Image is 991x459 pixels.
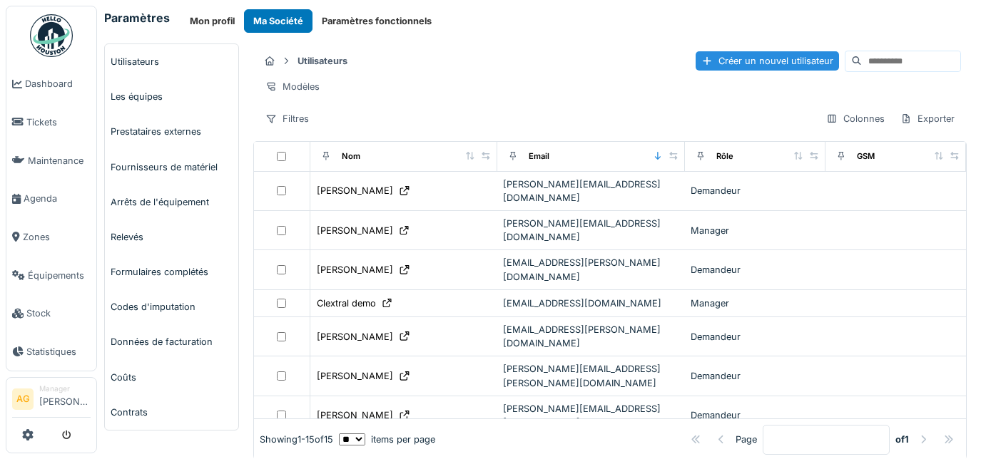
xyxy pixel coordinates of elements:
[691,263,820,277] div: Demandeur
[317,263,393,277] div: [PERSON_NAME]
[105,44,238,79] a: Utilisateurs
[339,433,435,446] div: items per page
[105,150,238,185] a: Fournisseurs de matériel
[104,11,170,25] h6: Paramètres
[105,324,238,359] a: Données de facturation
[6,256,96,294] a: Équipements
[317,330,393,344] div: [PERSON_NAME]
[6,180,96,218] a: Agenda
[23,230,91,244] span: Zones
[503,362,679,389] div: [PERSON_NAME][EMAIL_ADDRESS][PERSON_NAME][DOMAIN_NAME]
[820,108,891,129] div: Colonnes
[39,383,91,394] div: Manager
[244,9,312,33] button: Ma Société
[6,294,96,333] a: Stock
[12,388,34,410] li: AG
[292,54,353,68] strong: Utilisateurs
[39,383,91,414] li: [PERSON_NAME]
[317,369,393,383] div: [PERSON_NAME]
[894,108,961,129] div: Exporter
[105,254,238,289] a: Formulaires complétés
[105,289,238,324] a: Codes d'imputation
[691,296,820,310] div: Manager
[6,65,96,103] a: Dashboard
[691,369,820,383] div: Demandeur
[181,9,244,33] button: Mon profil
[28,269,91,282] span: Équipements
[24,192,91,205] span: Agenda
[26,115,91,129] span: Tickets
[317,296,376,310] div: Clextral demo
[716,150,733,163] div: Rôle
[503,177,679,205] div: [PERSON_NAME][EMAIL_ADDRESS][DOMAIN_NAME]
[12,383,91,418] a: AG Manager[PERSON_NAME]
[691,184,820,197] div: Demandeur
[30,14,73,57] img: Badge_color-CXgf-gQk.svg
[105,114,238,149] a: Prestataires externes
[6,103,96,142] a: Tickets
[260,433,333,446] div: Showing 1 - 15 of 15
[259,108,315,129] div: Filtres
[857,150,875,163] div: GSM
[259,76,326,97] div: Modèles
[503,217,679,244] div: [PERSON_NAME][EMAIL_ADDRESS][DOMAIN_NAME]
[26,345,91,359] span: Statistiques
[691,408,820,422] div: Demandeur
[105,395,238,430] a: Contrats
[105,79,238,114] a: Les équipes
[503,323,679,350] div: [EMAIL_ADDRESS][PERSON_NAME][DOMAIN_NAME]
[691,224,820,237] div: Manager
[696,51,839,71] div: Créer un nouvel utilisateur
[26,306,91,320] span: Stock
[736,433,757,446] div: Page
[105,185,238,220] a: Arrêts de l'équipement
[317,224,393,237] div: [PERSON_NAME]
[503,402,679,429] div: [PERSON_NAME][EMAIL_ADDRESS][DOMAIN_NAME]
[28,154,91,167] span: Maintenance
[342,150,360,163] div: Nom
[6,333,96,371] a: Statistiques
[317,408,393,422] div: [PERSON_NAME]
[105,360,238,395] a: Coûts
[503,296,679,310] div: [EMAIL_ADDRESS][DOMAIN_NAME]
[6,218,96,257] a: Zones
[317,184,393,197] div: [PERSON_NAME]
[529,150,549,163] div: Email
[312,9,441,33] button: Paramètres fonctionnels
[105,220,238,254] a: Relevés
[503,256,679,283] div: [EMAIL_ADDRESS][PERSON_NAME][DOMAIN_NAME]
[895,433,909,446] strong: of 1
[25,77,91,91] span: Dashboard
[691,330,820,344] div: Demandeur
[6,141,96,180] a: Maintenance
